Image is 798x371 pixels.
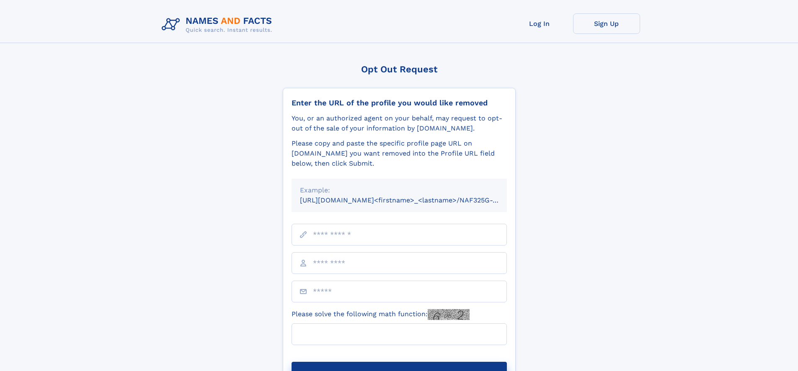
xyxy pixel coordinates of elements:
[292,113,507,133] div: You, or an authorized agent on your behalf, may request to opt-out of the sale of your informatio...
[300,185,498,195] div: Example:
[506,13,573,34] a: Log In
[292,98,507,107] div: Enter the URL of the profile you would like removed
[300,196,523,204] small: [URL][DOMAIN_NAME]<firstname>_<lastname>/NAF325G-xxxxxxxx
[292,138,507,169] div: Please copy and paste the specific profile page URL on [DOMAIN_NAME] you want removed into the Pr...
[158,13,279,36] img: Logo Names and Facts
[292,309,470,320] label: Please solve the following math function:
[573,13,640,34] a: Sign Up
[283,64,516,74] div: Opt Out Request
